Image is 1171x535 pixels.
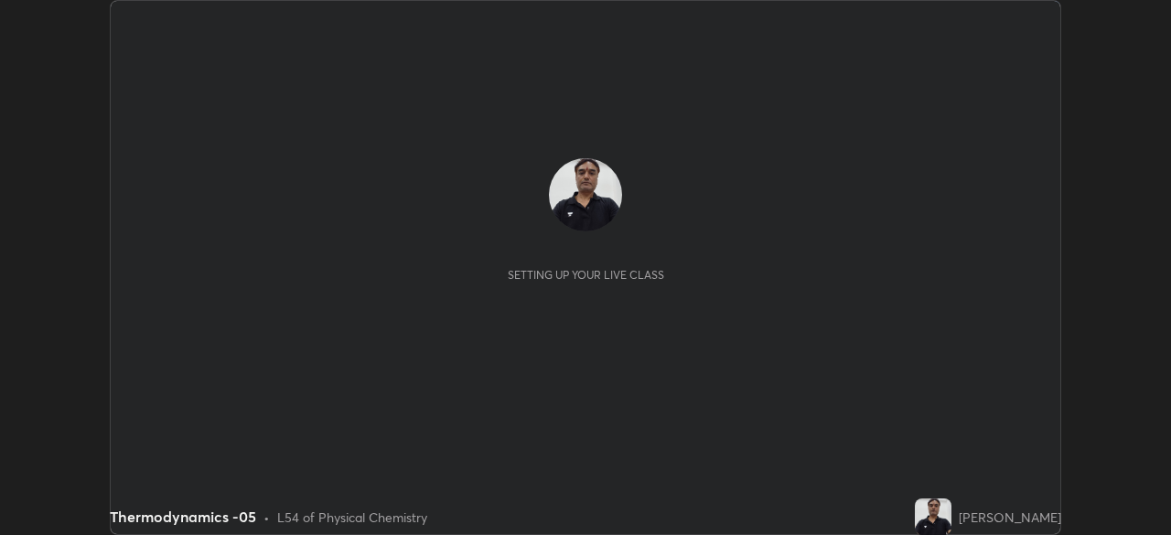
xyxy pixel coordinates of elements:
[263,508,270,527] div: •
[508,268,664,282] div: Setting up your live class
[915,498,951,535] img: 2746b4ae3dd242b0847139de884b18c5.jpg
[549,158,622,231] img: 2746b4ae3dd242b0847139de884b18c5.jpg
[110,506,256,528] div: Thermodynamics -05
[959,508,1061,527] div: [PERSON_NAME]
[277,508,427,527] div: L54 of Physical Chemistry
